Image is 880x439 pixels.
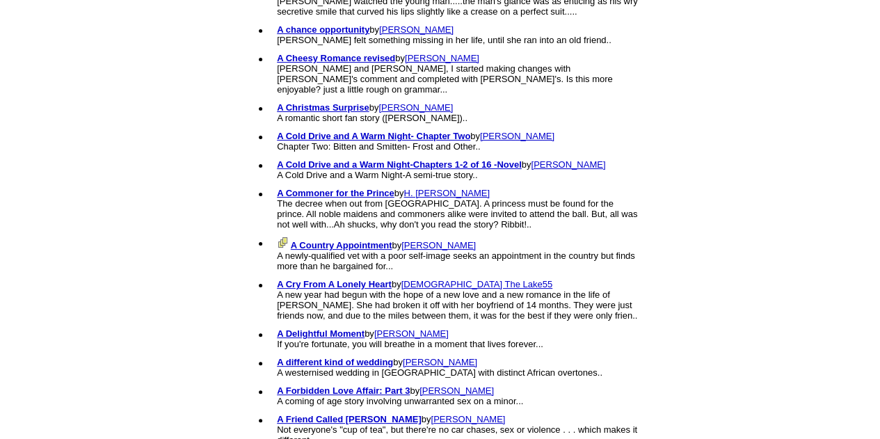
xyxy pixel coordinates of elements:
[277,230,280,233] img: shim.gif
[431,414,505,424] a: [PERSON_NAME]
[277,321,280,324] img: shim.gif
[277,385,523,412] font: by A coming of age story involving unwarranted sex on a minor...
[277,102,467,129] font: by A romantic short fan story ([PERSON_NAME])..
[277,24,369,35] a: A chance opportunity
[401,279,552,289] a: [DEMOGRAPHIC_DATA] The Lake55
[277,159,522,170] a: A Cold Drive and a Warm Night-Chapters 1-2 of 16 -Novel
[277,159,605,186] font: by A Cold Drive and a Warm Night-A semi-true story..
[277,53,395,63] a: A Cheesy Romance revised
[379,24,454,35] a: [PERSON_NAME]
[277,279,392,289] a: A Cry From A Lonely Heart
[419,385,494,396] a: [PERSON_NAME]
[378,102,453,113] a: [PERSON_NAME]
[277,328,365,339] a: A Delightful Moment
[277,378,280,381] img: shim.gif
[277,279,637,326] font: by A new year had begun with the hope of a new love and a new romance in the life of [PERSON_NAME...
[277,357,393,367] a: A different kind of wedding
[277,131,554,157] font: by Chapter Two: Bitten and Smitten- Frost and Other..
[277,17,280,20] img: shim.gif
[277,357,602,383] font: by A westernised wedding in [GEOGRAPHIC_DATA] with distinct African overtones..
[374,328,449,339] a: [PERSON_NAME]
[277,349,280,353] img: shim.gif
[277,414,422,424] a: A Friend Called [PERSON_NAME]
[277,123,280,127] img: shim.gif
[277,240,635,277] font: by A newly-qualified vet with a poor self-image seeks an appointment in the country but finds mor...
[277,188,637,235] font: by The decree when out from [GEOGRAPHIC_DATA]. A princess must be found for the prince. All noble...
[531,159,605,170] a: [PERSON_NAME]
[277,328,543,355] font: by If you're fortunate, you will breathe in a moment that lives forever...
[277,24,611,51] font: by [PERSON_NAME] felt something missing in her life, until she ran into an old friend..
[277,406,280,410] img: shim.gif
[277,53,613,100] font: by [PERSON_NAME] and [PERSON_NAME], I started making changes with [PERSON_NAME]'s comment and com...
[277,271,280,275] img: shim.gif
[277,152,280,155] img: shim.gif
[480,131,554,141] a: [PERSON_NAME]
[277,131,470,141] a: A Cold Drive and A Warm Night- Chapter Two
[403,357,477,367] a: [PERSON_NAME]
[277,180,280,184] img: shim.gif
[277,237,288,248] img: Read excerpt from A Country Appointment
[277,188,394,198] a: A Commoner for the Prince
[403,188,490,198] a: H. [PERSON_NAME]
[405,53,479,63] a: [PERSON_NAME]
[277,95,280,98] img: shim.gif
[277,45,280,49] img: shim.gif
[277,102,369,113] a: A Christmas Surprise
[401,240,476,250] a: [PERSON_NAME]
[291,240,392,250] a: A Country Appointment
[277,385,410,396] a: A Forbidden Love Affair: Part 3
